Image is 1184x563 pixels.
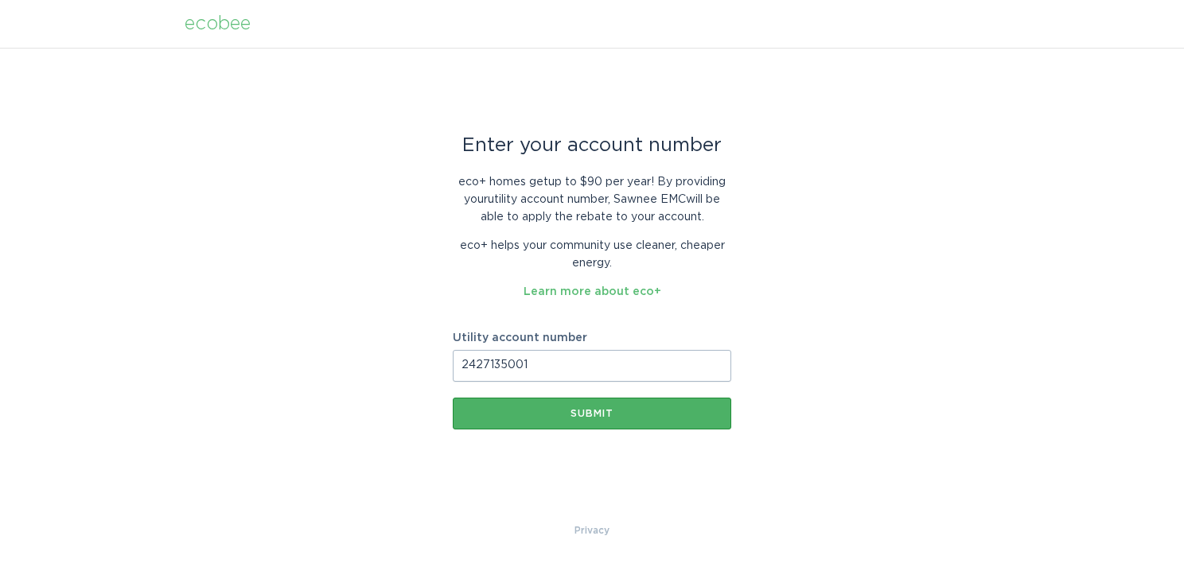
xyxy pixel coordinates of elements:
p: eco+ helps your community use cleaner, cheaper energy. [453,237,731,272]
a: Privacy Policy & Terms of Use [574,522,610,539]
div: Submit [461,409,723,418]
p: eco+ homes get up to $90 per year ! By providing your utility account number , Sawnee EMC will be... [453,173,731,226]
div: ecobee [185,15,251,33]
label: Utility account number [453,332,731,344]
div: Enter your account number [453,137,731,154]
button: Submit [453,398,731,429]
a: Learn more about eco+ [524,286,661,297]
